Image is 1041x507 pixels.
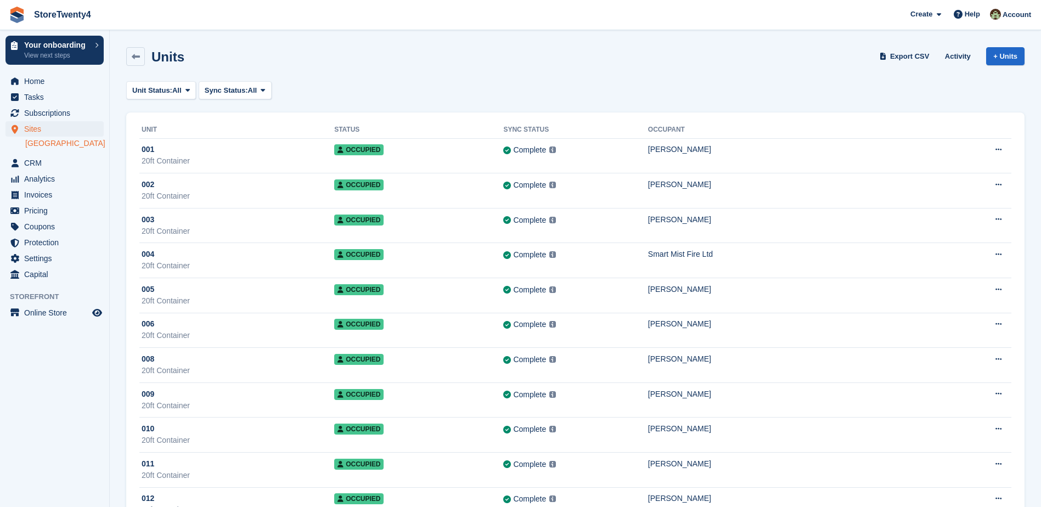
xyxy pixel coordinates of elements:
[24,121,90,137] span: Sites
[24,203,90,218] span: Pricing
[648,249,948,260] div: Smart Mist Fire Ltd
[513,493,546,505] div: Complete
[5,219,104,234] a: menu
[334,144,384,155] span: Occupied
[334,493,384,504] span: Occupied
[549,217,556,223] img: icon-info-grey-7440780725fd019a000dd9b08b2336e03edf1995a4989e88bcd33f0948082b44.svg
[990,9,1001,20] img: Lee Hanlon
[142,458,154,470] span: 011
[910,9,932,20] span: Create
[142,179,154,190] span: 002
[890,51,930,62] span: Export CSV
[334,284,384,295] span: Occupied
[648,458,948,470] div: [PERSON_NAME]
[549,391,556,398] img: icon-info-grey-7440780725fd019a000dd9b08b2336e03edf1995a4989e88bcd33f0948082b44.svg
[513,459,546,470] div: Complete
[25,138,104,149] a: [GEOGRAPHIC_DATA]
[648,353,948,365] div: [PERSON_NAME]
[9,7,25,23] img: stora-icon-8386f47178a22dfd0bd8f6a31ec36ba5ce8667c1dd55bd0f319d3a0aa187defe.svg
[1003,9,1031,20] span: Account
[142,226,334,237] div: 20ft Container
[549,286,556,293] img: icon-info-grey-7440780725fd019a000dd9b08b2336e03edf1995a4989e88bcd33f0948082b44.svg
[5,74,104,89] a: menu
[334,389,384,400] span: Occupied
[513,354,546,365] div: Complete
[334,424,384,435] span: Occupied
[513,249,546,261] div: Complete
[513,144,546,156] div: Complete
[24,74,90,89] span: Home
[142,190,334,202] div: 20ft Container
[132,85,172,96] span: Unit Status:
[513,389,546,401] div: Complete
[24,171,90,187] span: Analytics
[648,423,948,435] div: [PERSON_NAME]
[648,144,948,155] div: [PERSON_NAME]
[549,182,556,188] img: icon-info-grey-7440780725fd019a000dd9b08b2336e03edf1995a4989e88bcd33f0948082b44.svg
[199,81,272,99] button: Sync Status: All
[142,260,334,272] div: 20ft Container
[334,319,384,330] span: Occupied
[5,155,104,171] a: menu
[139,121,334,139] th: Unit
[549,356,556,363] img: icon-info-grey-7440780725fd019a000dd9b08b2336e03edf1995a4989e88bcd33f0948082b44.svg
[5,89,104,105] a: menu
[5,171,104,187] a: menu
[10,291,109,302] span: Storefront
[24,251,90,266] span: Settings
[334,249,384,260] span: Occupied
[549,461,556,467] img: icon-info-grey-7440780725fd019a000dd9b08b2336e03edf1995a4989e88bcd33f0948082b44.svg
[142,318,154,330] span: 006
[648,493,948,504] div: [PERSON_NAME]
[648,388,948,400] div: [PERSON_NAME]
[334,179,384,190] span: Occupied
[205,85,248,96] span: Sync Status:
[549,251,556,258] img: icon-info-grey-7440780725fd019a000dd9b08b2336e03edf1995a4989e88bcd33f0948082b44.svg
[513,215,546,226] div: Complete
[142,400,334,412] div: 20ft Container
[648,214,948,226] div: [PERSON_NAME]
[5,105,104,121] a: menu
[334,354,384,365] span: Occupied
[172,85,182,96] span: All
[142,365,334,376] div: 20ft Container
[513,284,546,296] div: Complete
[142,249,154,260] span: 004
[513,319,546,330] div: Complete
[142,423,154,435] span: 010
[24,50,89,60] p: View next steps
[549,147,556,153] img: icon-info-grey-7440780725fd019a000dd9b08b2336e03edf1995a4989e88bcd33f0948082b44.svg
[5,187,104,202] a: menu
[24,89,90,105] span: Tasks
[5,121,104,137] a: menu
[5,235,104,250] a: menu
[142,470,334,481] div: 20ft Container
[5,36,104,65] a: Your onboarding View next steps
[142,353,154,365] span: 008
[549,495,556,502] img: icon-info-grey-7440780725fd019a000dd9b08b2336e03edf1995a4989e88bcd33f0948082b44.svg
[142,214,154,226] span: 003
[142,493,154,504] span: 012
[248,85,257,96] span: All
[648,284,948,295] div: [PERSON_NAME]
[5,305,104,320] a: menu
[513,424,546,435] div: Complete
[513,179,546,191] div: Complete
[549,426,556,432] img: icon-info-grey-7440780725fd019a000dd9b08b2336e03edf1995a4989e88bcd33f0948082b44.svg
[648,179,948,190] div: [PERSON_NAME]
[334,121,503,139] th: Status
[965,9,980,20] span: Help
[142,330,334,341] div: 20ft Container
[24,219,90,234] span: Coupons
[503,121,648,139] th: Sync Status
[91,306,104,319] a: Preview store
[24,235,90,250] span: Protection
[142,284,154,295] span: 005
[24,187,90,202] span: Invoices
[151,49,184,64] h2: Units
[24,155,90,171] span: CRM
[334,459,384,470] span: Occupied
[126,81,196,99] button: Unit Status: All
[24,267,90,282] span: Capital
[142,295,334,307] div: 20ft Container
